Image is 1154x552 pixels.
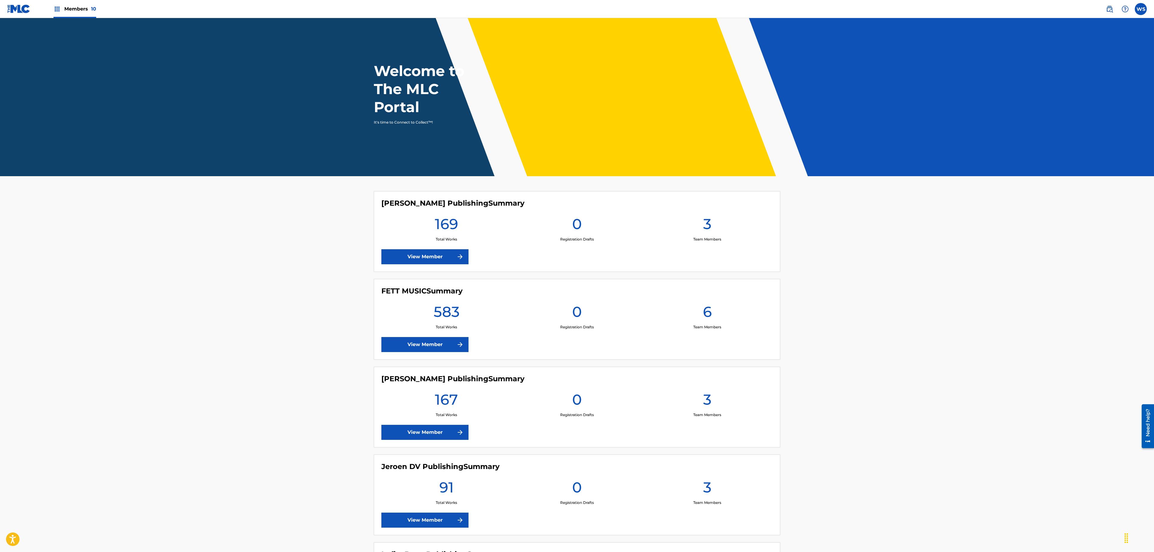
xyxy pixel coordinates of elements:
[381,249,469,264] a: View Member
[439,478,454,500] h1: 91
[693,412,721,418] p: Team Members
[1124,523,1154,552] iframe: Chat Widget
[1104,3,1116,15] a: Public Search
[381,287,463,296] h4: FETT MUSIC
[436,412,457,418] p: Total Works
[1135,3,1147,15] div: User Menu
[435,215,458,237] h1: 169
[1137,401,1154,452] iframe: Resource Center
[436,500,457,505] p: Total Works
[1106,5,1113,13] img: search
[456,253,464,260] img: f7272a7cc735f4ea7f67.svg
[703,391,711,412] h1: 3
[435,391,458,412] h1: 167
[1122,5,1129,13] img: help
[572,391,582,412] h1: 0
[560,324,594,330] p: Registration Drafts
[7,5,30,13] img: MLC Logo
[381,513,469,528] a: View Member
[374,120,478,125] p: It's time to Connect to Collect™!
[91,6,96,12] span: 10
[572,478,582,500] h1: 0
[381,374,524,383] h4: Florian Mohr Publishing
[703,478,711,500] h1: 3
[374,62,486,116] h1: Welcome to The MLC Portal
[693,237,721,242] p: Team Members
[381,425,469,440] a: View Member
[703,303,712,324] h1: 6
[560,412,594,418] p: Registration Drafts
[456,517,464,524] img: f7272a7cc735f4ea7f67.svg
[436,237,457,242] p: Total Works
[693,500,721,505] p: Team Members
[572,215,582,237] h1: 0
[1119,3,1131,15] div: Help
[381,199,524,208] h4: Deniz Cengizler Publishing
[456,341,464,348] img: f7272a7cc735f4ea7f67.svg
[560,237,594,242] p: Registration Drafts
[381,337,469,352] a: View Member
[560,500,594,505] p: Registration Drafts
[693,324,721,330] p: Team Members
[703,215,711,237] h1: 3
[456,429,464,436] img: f7272a7cc735f4ea7f67.svg
[53,5,61,13] img: Top Rightsholders
[436,324,457,330] p: Total Works
[572,303,582,324] h1: 0
[434,303,459,324] h1: 583
[381,462,499,471] h4: Jeroen DV Publishing
[1122,529,1131,547] div: Drag
[64,5,96,12] span: Members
